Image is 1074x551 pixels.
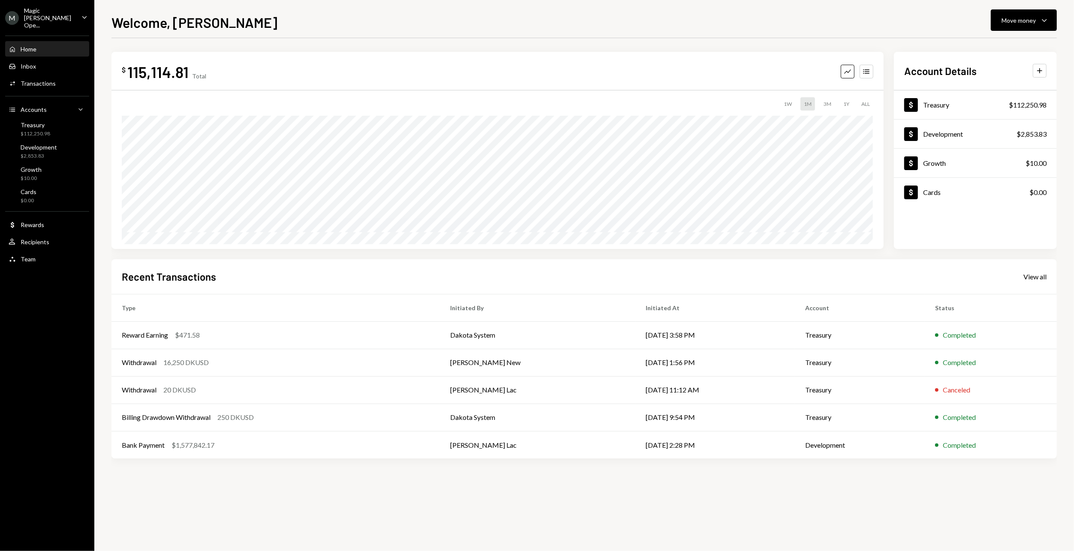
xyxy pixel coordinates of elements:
[171,440,214,450] div: $1,577,842.17
[21,166,42,173] div: Growth
[175,330,200,340] div: $471.58
[21,63,36,70] div: Inbox
[820,97,835,111] div: 3M
[111,294,440,321] th: Type
[5,58,89,74] a: Inbox
[122,270,216,284] h2: Recent Transactions
[21,197,36,204] div: $0.00
[21,153,57,160] div: $2,853.83
[894,149,1057,177] a: Growth$10.00
[5,217,89,232] a: Rewards
[440,349,635,376] td: [PERSON_NAME] New
[24,7,75,29] div: Magic [PERSON_NAME] Ope...
[795,431,925,458] td: Development
[943,330,976,340] div: Completed
[440,431,635,458] td: [PERSON_NAME] Lac
[894,120,1057,148] a: Development$2,853.83
[795,404,925,431] td: Treasury
[440,404,635,431] td: Dakota System
[5,75,89,91] a: Transactions
[795,294,925,321] th: Account
[991,9,1057,31] button: Move money
[1002,16,1036,25] div: Move money
[894,178,1057,207] a: Cards$0.00
[943,440,976,450] div: Completed
[122,66,126,74] div: $
[5,11,19,25] div: M
[780,97,795,111] div: 1W
[5,41,89,57] a: Home
[925,294,1057,321] th: Status
[122,330,168,340] div: Reward Earning
[943,357,976,368] div: Completed
[1029,187,1047,198] div: $0.00
[1009,100,1047,110] div: $112,250.98
[122,385,156,395] div: Withdrawal
[111,14,277,31] h1: Welcome, [PERSON_NAME]
[21,130,50,138] div: $112,250.98
[923,159,946,167] div: Growth
[127,62,189,81] div: 115,114.81
[1017,129,1047,139] div: $2,853.83
[5,163,89,184] a: Growth$10.00
[163,385,196,395] div: 20 DKUSD
[21,175,42,182] div: $10.00
[635,376,795,404] td: [DATE] 11:12 AM
[800,97,815,111] div: 1M
[122,412,211,422] div: Billing Drawdown Withdrawal
[21,121,50,129] div: Treasury
[163,357,209,368] div: 16,250 DKUSD
[21,221,44,228] div: Rewards
[795,376,925,404] td: Treasury
[5,141,89,162] a: Development$2,853.83
[21,188,36,195] div: Cards
[5,234,89,249] a: Recipients
[795,321,925,349] td: Treasury
[635,294,795,321] th: Initiated At
[21,106,47,113] div: Accounts
[440,294,635,321] th: Initiated By
[943,385,970,395] div: Canceled
[5,102,89,117] a: Accounts
[923,130,963,138] div: Development
[192,72,206,80] div: Total
[1023,272,1047,281] a: View all
[1026,158,1047,168] div: $10.00
[923,101,949,109] div: Treasury
[122,440,165,450] div: Bank Payment
[5,186,89,206] a: Cards$0.00
[840,97,853,111] div: 1Y
[923,188,941,196] div: Cards
[440,321,635,349] td: Dakota System
[21,80,56,87] div: Transactions
[858,97,873,111] div: ALL
[5,119,89,139] a: Treasury$112,250.98
[635,349,795,376] td: [DATE] 1:56 PM
[21,45,36,53] div: Home
[1023,273,1047,281] div: View all
[635,321,795,349] td: [DATE] 3:58 PM
[904,64,977,78] h2: Account Details
[217,412,254,422] div: 250 DKUSD
[122,357,156,368] div: Withdrawal
[21,144,57,151] div: Development
[5,251,89,267] a: Team
[21,255,36,263] div: Team
[635,431,795,458] td: [DATE] 2:28 PM
[943,412,976,422] div: Completed
[635,404,795,431] td: [DATE] 9:54 PM
[894,90,1057,119] a: Treasury$112,250.98
[21,238,49,246] div: Recipients
[795,349,925,376] td: Treasury
[440,376,635,404] td: [PERSON_NAME] Lac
